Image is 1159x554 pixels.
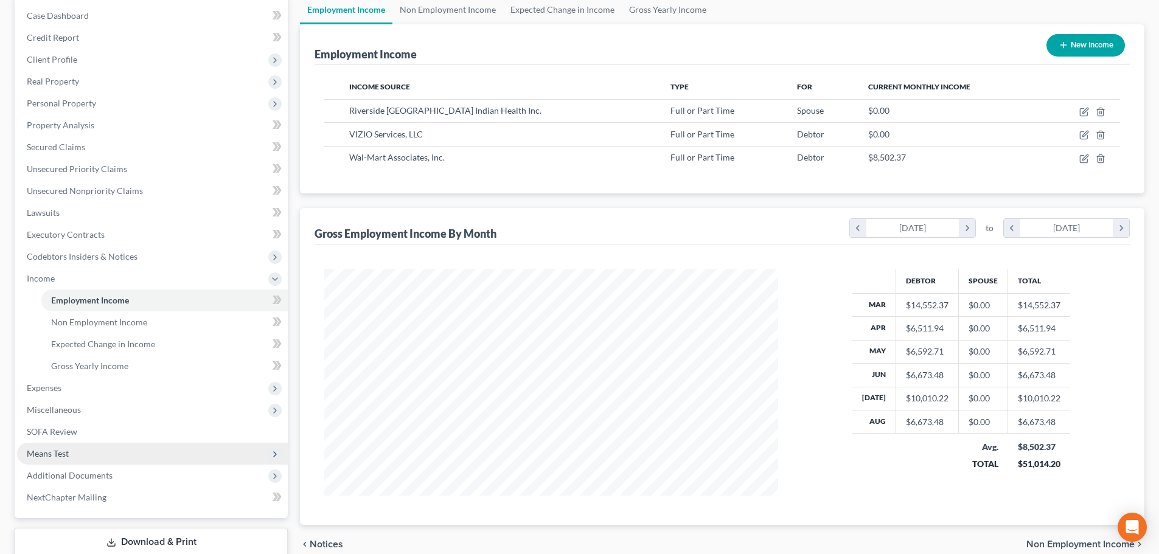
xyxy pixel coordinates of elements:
div: [DATE] [866,219,959,237]
div: $0.00 [969,299,998,311]
td: $6,592.71 [1008,340,1071,363]
td: $10,010.22 [1008,387,1071,410]
span: Means Test [27,448,69,459]
span: Debtor [797,152,824,162]
span: Riverside [GEOGRAPHIC_DATA] Indian Health Inc. [349,105,541,116]
span: Non Employment Income [1026,539,1135,549]
a: Property Analysis [17,114,288,136]
span: Full or Part Time [670,129,734,139]
a: Non Employment Income [41,311,288,333]
a: Unsecured Nonpriority Claims [17,180,288,202]
span: Type [670,82,689,91]
div: $0.00 [969,369,998,381]
span: Expected Change in Income [51,339,155,349]
a: Expected Change in Income [41,333,288,355]
div: $14,552.37 [906,299,948,311]
td: $6,673.48 [1008,410,1071,434]
span: Notices [310,539,343,549]
div: $0.00 [969,345,998,358]
td: $6,673.48 [1008,364,1071,387]
span: Wal-Mart Associates, Inc. [349,152,445,162]
div: $6,511.94 [906,322,948,334]
span: Income Source [349,82,410,91]
span: Debtor [797,129,824,139]
a: Lawsuits [17,202,288,224]
span: Full or Part Time [670,105,734,116]
button: chevron_left Notices [300,539,343,549]
span: Credit Report [27,32,79,43]
span: Miscellaneous [27,404,81,415]
a: Executory Contracts [17,224,288,246]
span: Expenses [27,383,61,393]
div: $6,673.48 [906,369,948,381]
a: Gross Yearly Income [41,355,288,377]
div: Avg. [969,441,998,453]
span: $0.00 [868,129,889,139]
span: Unsecured Priority Claims [27,164,127,174]
span: Personal Property [27,98,96,108]
span: $0.00 [868,105,889,116]
a: Unsecured Priority Claims [17,158,288,180]
span: Unsecured Nonpriority Claims [27,185,143,196]
th: Spouse [959,269,1008,293]
i: chevron_right [1135,539,1144,549]
div: Gross Employment Income By Month [315,226,496,241]
span: NextChapter Mailing [27,492,106,502]
th: Mar [852,293,896,316]
span: Client Profile [27,54,77,64]
a: Employment Income [41,289,288,311]
th: Apr [852,317,896,340]
span: Spouse [797,105,824,116]
div: $6,673.48 [906,416,948,428]
th: Jun [852,364,896,387]
div: Open Intercom Messenger [1118,513,1147,542]
i: chevron_left [850,219,866,237]
div: $6,592.71 [906,345,948,358]
span: Gross Yearly Income [51,361,128,371]
i: chevron_right [959,219,975,237]
span: For [797,82,812,91]
div: $0.00 [969,392,998,404]
span: Income [27,273,55,283]
div: $8,502.37 [1018,441,1061,453]
span: Current Monthly Income [868,82,970,91]
a: SOFA Review [17,421,288,443]
span: Executory Contracts [27,229,105,240]
span: Non Employment Income [51,317,147,327]
span: Secured Claims [27,142,85,152]
span: Real Property [27,76,79,86]
i: chevron_left [300,539,310,549]
span: $8,502.37 [868,152,906,162]
th: Aug [852,410,896,434]
div: $10,010.22 [906,392,948,404]
a: Case Dashboard [17,5,288,27]
span: Case Dashboard [27,10,89,21]
td: $6,511.94 [1008,317,1071,340]
span: to [986,222,994,234]
span: Lawsuits [27,207,60,218]
span: Employment Income [51,295,129,305]
button: Non Employment Income chevron_right [1026,539,1144,549]
a: Credit Report [17,27,288,49]
div: Employment Income [315,47,417,61]
a: Secured Claims [17,136,288,158]
i: chevron_right [1113,219,1129,237]
th: May [852,340,896,363]
th: [DATE] [852,387,896,410]
div: $0.00 [969,416,998,428]
td: $14,552.37 [1008,293,1071,316]
div: $0.00 [969,322,998,334]
span: Property Analysis [27,120,94,130]
span: Additional Documents [27,470,113,480]
th: Debtor [896,269,959,293]
button: New Income [1046,34,1125,57]
i: chevron_left [1004,219,1020,237]
th: Total [1008,269,1071,293]
span: Codebtors Insiders & Notices [27,251,137,261]
div: TOTAL [969,458,998,470]
div: $51,014.20 [1018,458,1061,470]
div: [DATE] [1020,219,1113,237]
span: SOFA Review [27,426,77,437]
span: Full or Part Time [670,152,734,162]
a: NextChapter Mailing [17,486,288,508]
